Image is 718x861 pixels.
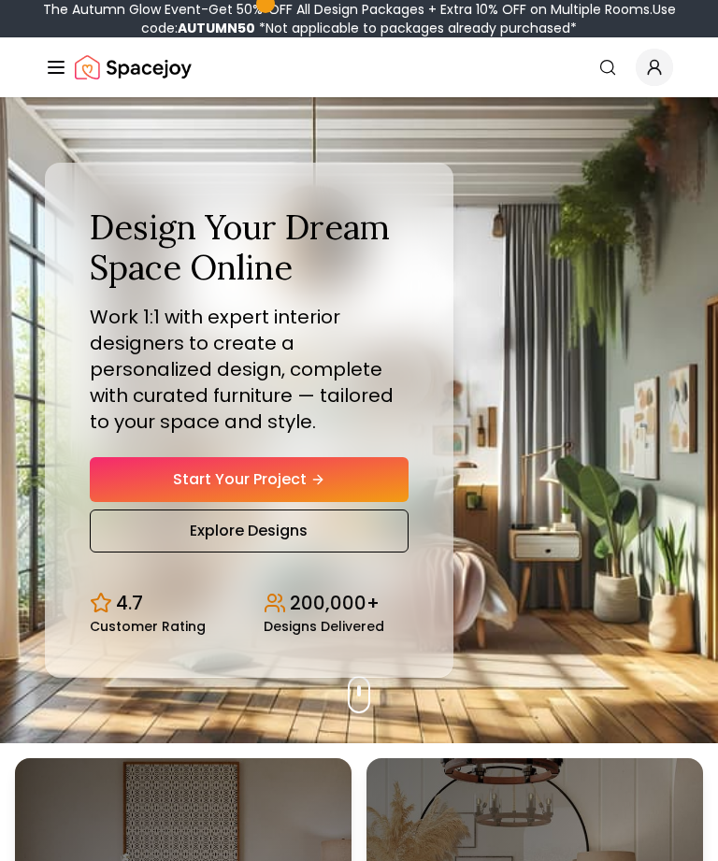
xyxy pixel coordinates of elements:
[90,509,409,552] a: Explore Designs
[178,19,255,37] b: AUTUMN50
[90,620,206,633] small: Customer Rating
[290,590,380,616] p: 200,000+
[90,208,409,288] h1: Design Your Dream Space Online
[90,457,409,502] a: Start Your Project
[75,49,192,86] img: Spacejoy Logo
[116,590,143,616] p: 4.7
[255,19,577,37] span: *Not applicable to packages already purchased*
[90,304,409,435] p: Work 1:1 with expert interior designers to create a personalized design, complete with curated fu...
[264,620,384,633] small: Designs Delivered
[90,575,409,633] div: Design stats
[75,49,192,86] a: Spacejoy
[45,37,673,97] nav: Global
